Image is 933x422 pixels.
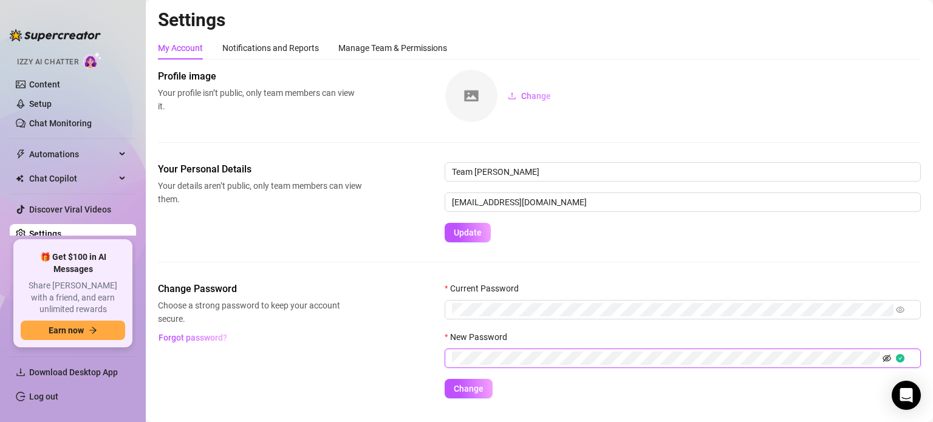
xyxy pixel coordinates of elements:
[158,179,362,206] span: Your details aren’t public, only team members can view them.
[158,328,227,347] button: Forgot password?
[29,145,115,164] span: Automations
[16,149,26,159] span: thunderbolt
[445,192,921,212] input: Enter new email
[445,162,921,182] input: Enter name
[445,379,493,398] button: Change
[83,52,102,69] img: AI Chatter
[883,354,891,362] span: eye-invisible
[49,325,84,335] span: Earn now
[508,92,516,100] span: upload
[159,333,227,342] span: Forgot password?
[896,305,904,314] span: eye
[445,223,491,242] button: Update
[29,392,58,401] a: Log out
[158,69,362,84] span: Profile image
[29,205,111,214] a: Discover Viral Videos
[29,118,92,128] a: Chat Monitoring
[452,303,894,316] input: Current Password
[29,99,52,109] a: Setup
[498,86,561,106] button: Change
[16,174,24,183] img: Chat Copilot
[158,41,203,55] div: My Account
[29,229,61,239] a: Settings
[29,367,118,377] span: Download Desktop App
[521,91,551,101] span: Change
[445,330,515,344] label: New Password
[89,326,97,335] span: arrow-right
[452,352,880,365] input: New Password
[158,9,921,32] h2: Settings
[17,56,78,68] span: Izzy AI Chatter
[158,282,362,296] span: Change Password
[21,321,125,340] button: Earn nowarrow-right
[29,169,115,188] span: Chat Copilot
[158,162,362,177] span: Your Personal Details
[338,41,447,55] div: Manage Team & Permissions
[21,251,125,275] span: 🎁 Get $100 in AI Messages
[445,282,527,295] label: Current Password
[16,367,26,377] span: download
[158,86,362,113] span: Your profile isn’t public, only team members can view it.
[892,381,921,410] div: Open Intercom Messenger
[454,228,482,237] span: Update
[21,280,125,316] span: Share [PERSON_NAME] with a friend, and earn unlimited rewards
[445,70,497,122] img: square-placeholder.png
[222,41,319,55] div: Notifications and Reports
[10,29,101,41] img: logo-BBDzfeDw.svg
[454,384,484,393] span: Change
[29,80,60,89] a: Content
[158,299,362,325] span: Choose a strong password to keep your account secure.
